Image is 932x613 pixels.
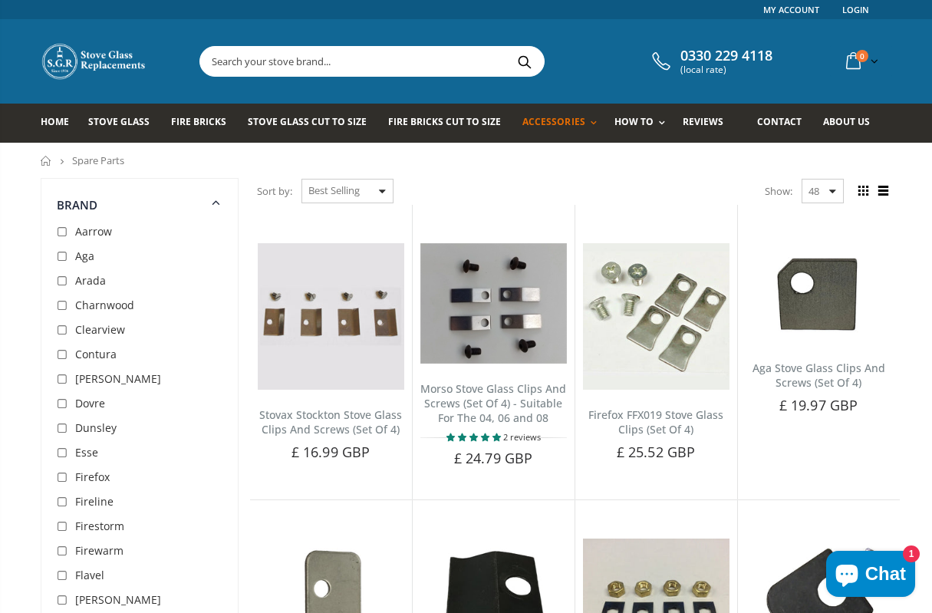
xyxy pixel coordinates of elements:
a: How To [614,104,673,143]
span: £ 24.79 GBP [454,449,532,467]
span: Firestorm [75,519,124,533]
span: Arada [75,273,106,288]
img: Firefox FFX019 Stove Glass Clips (Set Of 4) [583,243,729,390]
span: Flavel [75,568,104,582]
a: Aga Stove Glass Clips And Screws (Set Of 4) [753,361,885,390]
span: Dunsley [75,420,117,435]
img: Set of 4 Aga glass clips with screws [746,243,892,343]
input: Search your stove brand... [200,47,716,76]
span: £ 25.52 GBP [617,443,695,461]
a: Firefox FFX019 Stove Glass Clips (Set Of 4) [588,407,723,437]
a: Contact [757,104,813,143]
span: Stove Glass Cut To Size [248,115,367,128]
span: Brand [57,197,98,213]
img: Stove glass clips for the Morso 04, 06 and 08 [420,243,567,364]
span: 2 reviews [503,431,541,443]
span: £ 16.99 GBP [291,443,370,461]
span: Show: [765,179,792,203]
a: Stove Glass Cut To Size [248,104,378,143]
span: List view [875,183,892,199]
span: Contura [75,347,117,361]
span: Accessories [522,115,585,128]
span: Home [41,115,69,128]
img: Set of 4 Stovax Stockton glass clips with screws [258,243,404,390]
span: Firefox [75,470,110,484]
inbox-online-store-chat: Shopify online store chat [822,551,920,601]
span: Charnwood [75,298,134,312]
span: Esse [75,445,98,460]
span: Stove Glass [88,115,150,128]
span: Aarrow [75,224,112,239]
span: 0330 229 4118 [680,48,772,64]
a: Home [41,104,81,143]
a: Stovax Stockton Stove Glass Clips And Screws (Set Of 4) [259,407,402,437]
a: About us [823,104,881,143]
span: Fireline [75,494,114,509]
a: Fire Bricks [171,104,238,143]
span: Reviews [683,115,723,128]
span: 0 [856,50,868,62]
span: Sort by: [257,178,292,205]
span: Spare Parts [72,153,124,167]
span: Contact [757,115,802,128]
button: Search [508,47,542,76]
span: £ 19.97 GBP [779,396,858,414]
span: Clearview [75,322,125,337]
a: Stove Glass [88,104,161,143]
span: Aga [75,249,94,263]
span: Fire Bricks [171,115,226,128]
a: Home [41,156,52,166]
span: How To [614,115,654,128]
span: Firewarm [75,543,123,558]
a: 0 [840,46,881,76]
span: [PERSON_NAME] [75,592,161,607]
a: Accessories [522,104,604,143]
span: Grid view [855,183,872,199]
a: Reviews [683,104,735,143]
span: Fire Bricks Cut To Size [388,115,501,128]
span: 5.00 stars [446,431,503,443]
span: (local rate) [680,64,772,75]
img: Stove Glass Replacement [41,42,148,81]
a: Fire Bricks Cut To Size [388,104,512,143]
a: Morso Stove Glass Clips And Screws (Set Of 4) - Suitable For The 04, 06 and 08 [420,381,566,425]
span: Dovre [75,396,105,410]
span: [PERSON_NAME] [75,371,161,386]
span: About us [823,115,870,128]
